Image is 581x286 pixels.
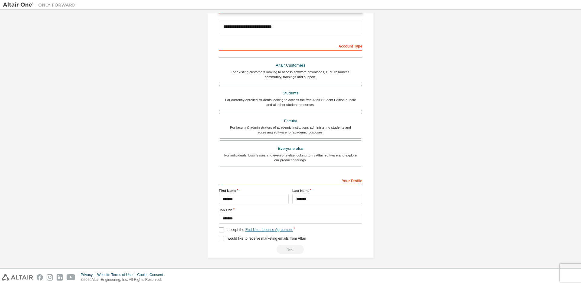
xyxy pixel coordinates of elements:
[219,208,362,212] label: Job Title
[137,272,166,277] div: Cookie Consent
[219,227,293,232] label: I accept the
[219,236,306,241] label: I would like to receive marketing emails from Altair
[292,188,362,193] label: Last Name
[219,188,289,193] label: First Name
[223,97,358,107] div: For currently enrolled students looking to access the free Altair Student Edition bundle and all ...
[223,61,358,70] div: Altair Customers
[37,274,43,281] img: facebook.svg
[81,272,97,277] div: Privacy
[57,274,63,281] img: linkedin.svg
[245,228,293,232] a: End-User License Agreement
[223,89,358,97] div: Students
[219,176,362,185] div: Your Profile
[223,125,358,135] div: For faculty & administrators of academic institutions administering students and accessing softwa...
[47,274,53,281] img: instagram.svg
[2,274,33,281] img: altair_logo.svg
[97,272,137,277] div: Website Terms of Use
[3,2,79,8] img: Altair One
[223,70,358,79] div: For existing customers looking to access software downloads, HPC resources, community, trainings ...
[219,41,362,51] div: Account Type
[223,144,358,153] div: Everyone else
[67,274,75,281] img: youtube.svg
[219,245,362,254] div: Email already exists
[223,117,358,125] div: Faculty
[223,153,358,163] div: For individuals, businesses and everyone else looking to try Altair software and explore our prod...
[81,277,167,282] p: © 2025 Altair Engineering, Inc. All Rights Reserved.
